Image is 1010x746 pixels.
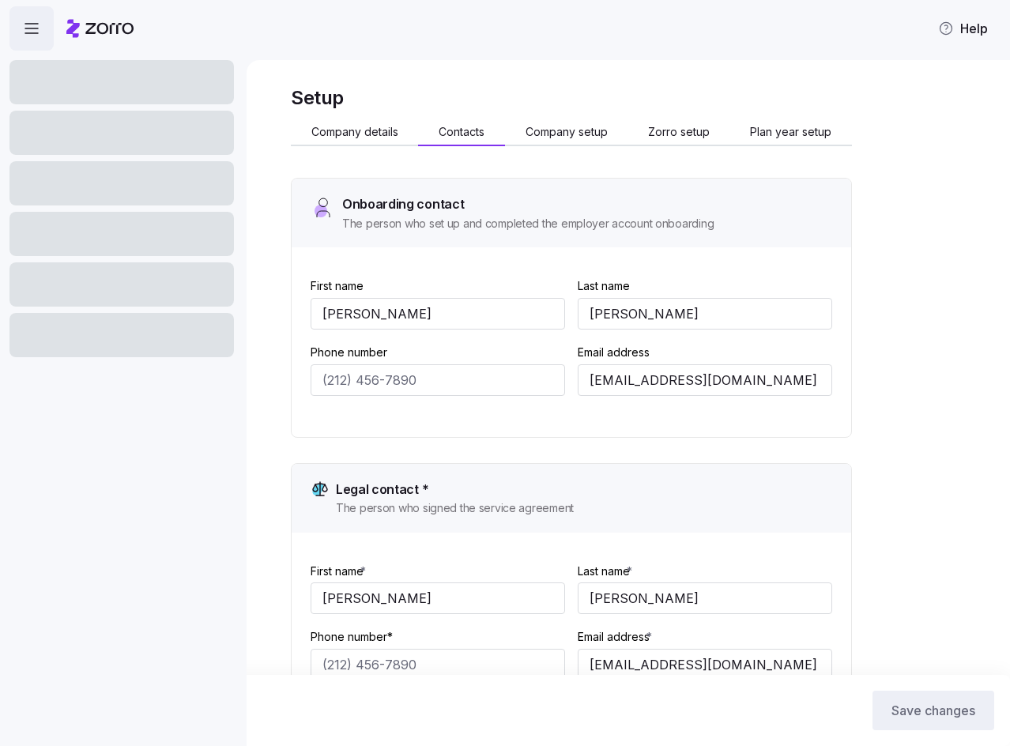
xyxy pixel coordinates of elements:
[578,582,832,614] input: Type last name
[578,364,832,396] input: Type email address
[526,126,608,138] span: Company setup
[578,344,650,361] label: Email address
[578,563,635,580] label: Last name
[311,582,565,614] input: Type first name
[578,277,630,295] label: Last name
[578,628,655,646] label: Email address
[311,277,364,295] label: First name
[578,298,832,330] input: Type last name
[311,628,393,646] label: Phone number*
[336,480,428,499] span: Legal contact *
[311,126,398,138] span: Company details
[336,500,574,516] span: The person who signed the service agreement
[439,126,484,138] span: Contacts
[311,563,369,580] label: First name
[311,298,565,330] input: Type first name
[311,364,565,396] input: (212) 456-7890
[891,701,975,720] span: Save changes
[342,216,714,232] span: The person who set up and completed the employer account onboarding
[938,19,988,38] span: Help
[648,126,710,138] span: Zorro setup
[578,649,832,680] input: Type email address
[311,344,387,361] label: Phone number
[750,126,831,138] span: Plan year setup
[291,85,344,110] h1: Setup
[925,13,1001,44] button: Help
[342,194,464,214] span: Onboarding contact
[872,691,994,730] button: Save changes
[311,649,565,680] input: (212) 456-7890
